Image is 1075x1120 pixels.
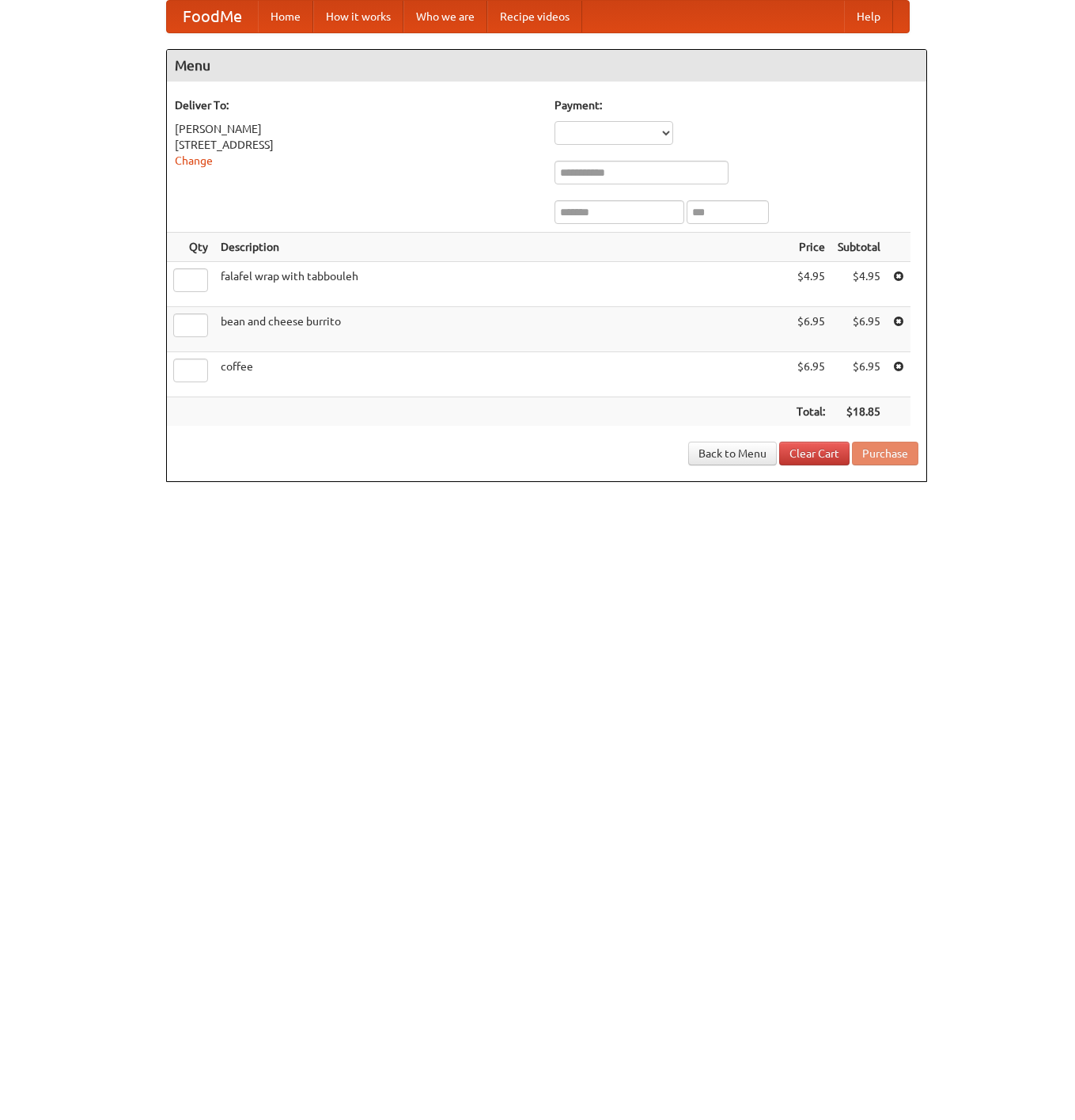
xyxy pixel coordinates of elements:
[258,1,313,32] a: Home
[831,397,887,427] th: $18.85
[790,397,831,427] th: Total:
[175,154,213,167] a: Change
[688,442,777,465] a: Back to Menu
[214,307,790,352] td: bean and cheese burrito
[167,1,258,32] a: FoodMe
[831,352,887,397] td: $6.95
[214,352,790,397] td: coffee
[790,262,831,307] td: $4.95
[790,233,831,262] th: Price
[313,1,403,32] a: How it works
[167,233,214,262] th: Qty
[790,352,831,397] td: $6.95
[175,97,539,113] h5: Deliver To:
[779,442,850,465] a: Clear Cart
[167,50,926,82] h4: Menu
[214,262,790,307] td: falafel wrap with tabbouleh
[175,121,539,137] div: [PERSON_NAME]
[790,307,831,352] td: $6.95
[831,307,887,352] td: $6.95
[403,1,487,32] a: Who we are
[555,97,918,113] h5: Payment:
[214,233,790,262] th: Description
[852,442,918,465] button: Purchase
[175,137,539,153] div: [STREET_ADDRESS]
[844,1,893,32] a: Help
[831,233,887,262] th: Subtotal
[831,262,887,307] td: $4.95
[487,1,582,32] a: Recipe videos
